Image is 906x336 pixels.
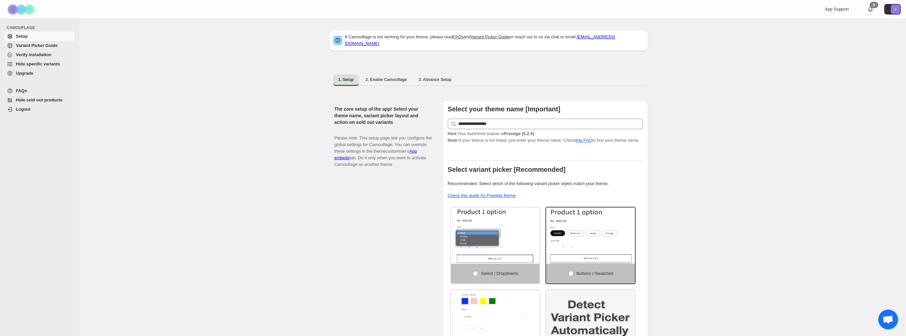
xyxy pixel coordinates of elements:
[825,7,849,12] span: App Support
[546,207,635,264] img: Buttons / Swatches
[16,107,30,112] span: Logout
[7,25,76,30] span: CAMOUFLAGE
[448,105,560,113] b: Select your theme name [Important]
[448,131,458,136] strong: Hint:
[451,207,540,264] img: Select / Dropdowns
[16,88,27,93] span: FAQs
[4,95,75,105] a: Hide sold out products
[366,77,407,82] span: 2. Enable Camouflage
[5,0,38,19] img: Camouflage
[878,310,898,329] div: Open chat
[338,77,354,82] span: 1. Setup
[894,7,897,11] text: Z
[575,138,592,143] a: this FAQ
[4,86,75,95] a: FAQs
[16,52,52,57] span: Verify Installation
[448,193,516,198] a: Check this guide for Prestige theme
[504,131,534,136] strong: Prestige (5.2.0)
[884,4,901,15] button: Avatar with initials Z
[4,69,75,78] a: Upgrade
[334,128,432,168] p: Please note: This setup page lets you configure the global settings for Camouflage. You can overr...
[481,271,518,276] span: Select / Dropdowns
[870,2,878,8] div: 0
[16,97,63,102] span: Hide sold out products
[16,61,60,66] span: Hide specific variants
[576,271,613,276] span: Buttons / Swatches
[891,5,900,14] span: Avatar with initials Z
[4,32,75,41] a: Setup
[4,59,75,69] a: Hide specific variants
[448,131,534,136] span: Your live theme's name is
[448,131,643,144] p: If your theme is not listed, just enter your theme name. Check to find your theme name.
[448,138,459,143] strong: Note:
[419,77,452,82] span: 3. Advance Setup
[448,166,566,173] b: Select variant picker [Recommended]
[4,105,75,114] a: Logout
[470,34,509,39] a: Variant Picker Guide
[16,71,33,76] span: Upgrade
[4,50,75,59] a: Verify Installation
[867,6,874,13] a: 0
[453,34,464,39] a: FAQs
[4,41,75,50] a: Variant Picker Guide
[345,34,644,47] p: If Camouflage is not working for your theme, please read and or reach out to us via chat or email:
[448,180,643,187] p: Recommended: Select which of the following variant picker styles match your theme.
[16,34,28,39] span: Setup
[334,106,432,126] h2: The core setup of the app! Select your theme name, variant picker layout and action on sold out v...
[16,43,57,48] span: Variant Picker Guide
